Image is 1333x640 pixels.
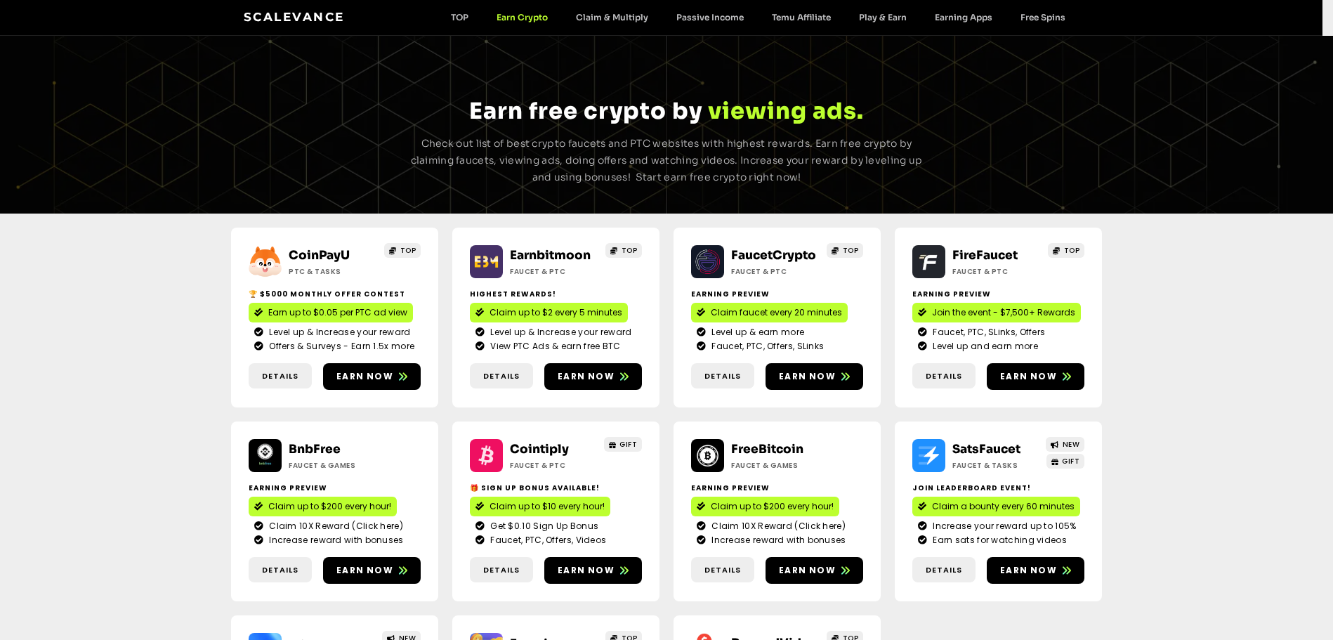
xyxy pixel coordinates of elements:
[483,564,520,576] span: Details
[987,557,1084,584] a: Earn now
[510,460,598,471] h2: Faucet & PTC
[384,243,421,258] a: TOP
[662,12,758,22] a: Passive Income
[336,370,393,383] span: Earn now
[249,363,312,389] a: Details
[544,557,642,584] a: Earn now
[691,303,848,322] a: Claim faucet every 20 minutes
[470,303,628,322] a: Claim up to $2 every 5 minutes
[1000,564,1057,577] span: Earn now
[704,370,741,382] span: Details
[912,303,1081,322] a: Join the event - $7,500+ Rewards
[323,557,421,584] a: Earn now
[558,370,615,383] span: Earn now
[731,442,803,457] a: FreeBitcoin
[265,520,403,533] span: Claim 10X Reward (Click here)
[987,363,1084,390] a: Earn now
[912,497,1080,516] a: Claim a bounty every 60 minutes
[470,497,610,516] a: Claim up to $10 every hour!
[265,326,410,339] span: Level up & Increase your reward
[926,564,962,576] span: Details
[510,442,569,457] a: Cointiply
[697,520,858,533] a: Claim 10X Reward (Click here)
[731,460,819,471] h2: Faucet & Games
[952,266,1040,277] h2: Faucet & PTC
[708,326,804,339] span: Level up & earn more
[289,442,341,457] a: BnbFree
[1046,454,1085,469] a: GIFT
[952,248,1018,263] a: FireFaucet
[932,500,1075,513] span: Claim a bounty every 60 minutes
[470,363,533,389] a: Details
[289,248,350,263] a: CoinPayU
[323,363,421,390] a: Earn now
[437,12,482,22] a: TOP
[558,564,615,577] span: Earn now
[487,520,598,533] span: Get $0.10 Sign Up Bonus
[470,483,642,493] h2: 🎁 Sign up bonus available!
[437,12,1079,22] nav: Menu
[708,534,846,547] span: Increase reward with bonuses
[244,10,345,24] a: Scalevance
[1000,370,1057,383] span: Earn now
[249,483,421,493] h2: Earning Preview
[249,497,397,516] a: Claim up to $200 every hour!
[405,136,928,185] p: Check out list of best crypto faucets and PTC websites with highest rewards. Earn free crypto by ...
[843,245,859,256] span: TOP
[268,306,407,319] span: Earn up to $0.05 per PTC ad view
[691,497,839,516] a: Claim up to $200 every hour!
[1048,243,1084,258] a: TOP
[490,500,605,513] span: Claim up to $10 every hour!
[490,306,622,319] span: Claim up to $2 every 5 minutes
[482,12,562,22] a: Earn Crypto
[708,340,824,353] span: Faucet, PTC, Offers, SLinks
[731,248,816,263] a: FaucetCrypto
[1062,456,1079,466] span: GIFT
[483,370,520,382] span: Details
[510,266,598,277] h2: Faucet & PTC
[510,248,591,263] a: Earnbitmoon
[952,460,1040,471] h2: Faucet & Tasks
[268,500,391,513] span: Claim up to $200 every hour!
[758,12,845,22] a: Temu Affiliate
[1006,12,1079,22] a: Free Spins
[470,557,533,583] a: Details
[249,289,421,299] h2: 🏆 $5000 Monthly Offer contest
[254,520,415,533] a: Claim 10X Reward (Click here)
[605,243,642,258] a: TOP
[336,564,393,577] span: Earn now
[708,520,846,533] span: Claim 10X Reward (Click here)
[487,326,631,339] span: Level up & Increase your reward
[912,289,1084,299] h2: Earning Preview
[912,363,976,389] a: Details
[912,483,1084,493] h2: Join Leaderboard event!
[711,500,834,513] span: Claim up to $200 every hour!
[929,326,1045,339] span: Faucet, PTC, SLinks, Offers
[929,520,1076,533] span: Increase your reward up to 105%
[766,557,863,584] a: Earn now
[544,363,642,390] a: Earn now
[691,483,863,493] h2: Earning Preview
[779,370,836,383] span: Earn now
[470,289,642,299] h2: Highest Rewards!
[929,340,1038,353] span: Level up and earn more
[932,306,1075,319] span: Join the event - $7,500+ Rewards
[265,534,403,547] span: Increase reward with bonuses
[622,245,638,256] span: TOP
[921,12,1006,22] a: Earning Apps
[469,97,702,125] span: Earn free crypto by
[562,12,662,22] a: Claim & Multiply
[766,363,863,390] a: Earn now
[262,564,298,576] span: Details
[952,442,1020,457] a: SatsFaucet
[845,12,921,22] a: Play & Earn
[604,437,643,452] a: GIFT
[912,557,976,583] a: Details
[487,534,606,547] span: Faucet, PTC, Offers, Videos
[1063,439,1080,450] span: NEW
[691,363,754,389] a: Details
[400,245,416,256] span: TOP
[711,306,842,319] span: Claim faucet every 20 minutes
[265,340,414,353] span: Offers & Surveys - Earn 1.5x more
[731,266,819,277] h2: Faucet & PTC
